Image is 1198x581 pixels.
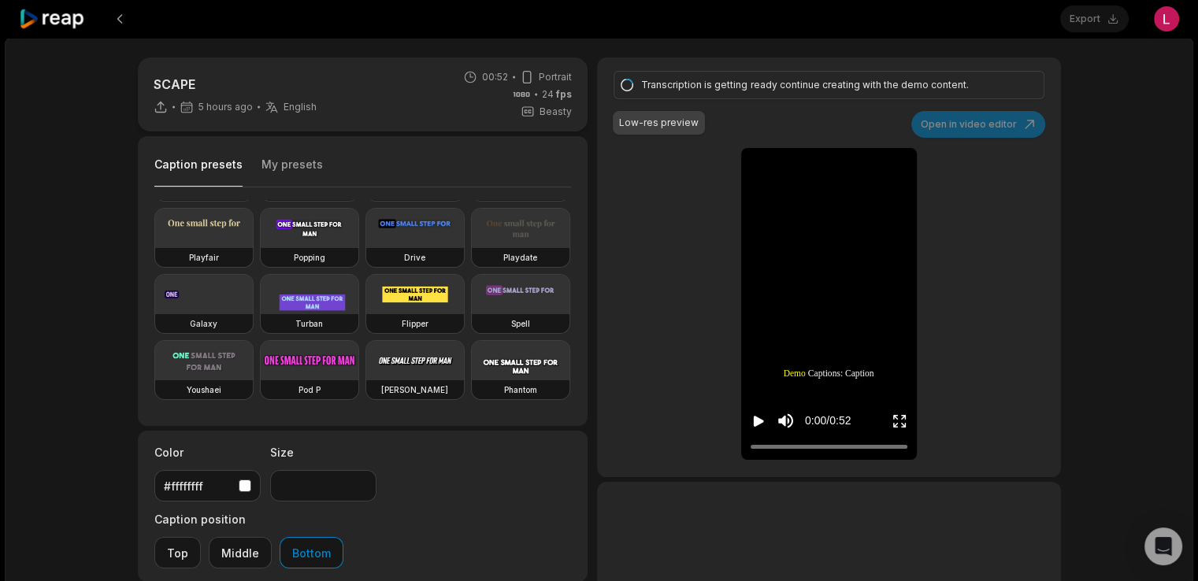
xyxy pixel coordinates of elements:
button: Top [154,537,201,568]
button: My presets [261,157,323,187]
button: Play video [751,406,766,435]
button: Enter Fullscreen [892,406,907,435]
button: Bottom [280,537,343,568]
button: Mute sound [776,411,796,431]
span: fps [556,88,572,100]
div: Low-res preview [619,116,699,130]
h3: Pod P [299,383,321,396]
span: English [284,101,317,113]
div: 0:00 / 0:52 [805,413,851,429]
label: Size [270,444,376,461]
h3: Youshaei [187,383,221,396]
button: #ffffffff [154,470,261,501]
h3: Playfair [189,251,219,264]
span: Captions: [808,367,843,380]
h3: Drive [404,251,425,264]
span: Demo [784,367,806,380]
span: Beasty [540,105,572,119]
h3: Spell [511,317,530,330]
h3: [PERSON_NAME] [381,383,448,396]
button: Middle [209,537,272,568]
span: 5 hours ago [198,101,253,113]
label: Color [154,444,261,461]
h3: Phantom [504,383,537,396]
div: Transcription is getting ready continue creating with the demo content. [641,78,1011,92]
h3: Popping [294,251,325,264]
p: SCAPE [154,75,317,94]
div: Open Intercom Messenger [1144,527,1182,565]
span: 24 [542,87,572,102]
label: Caption position [154,511,343,527]
button: Caption presets [154,157,243,187]
h3: Playdate [503,251,537,264]
span: Portrait [539,70,572,84]
span: Caption [845,367,874,380]
span: 00:52 [482,70,508,84]
h3: Galaxy [190,317,217,330]
h3: Flipper [402,317,428,330]
div: #ffffffff [164,478,232,494]
h3: Turban [295,317,323,330]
